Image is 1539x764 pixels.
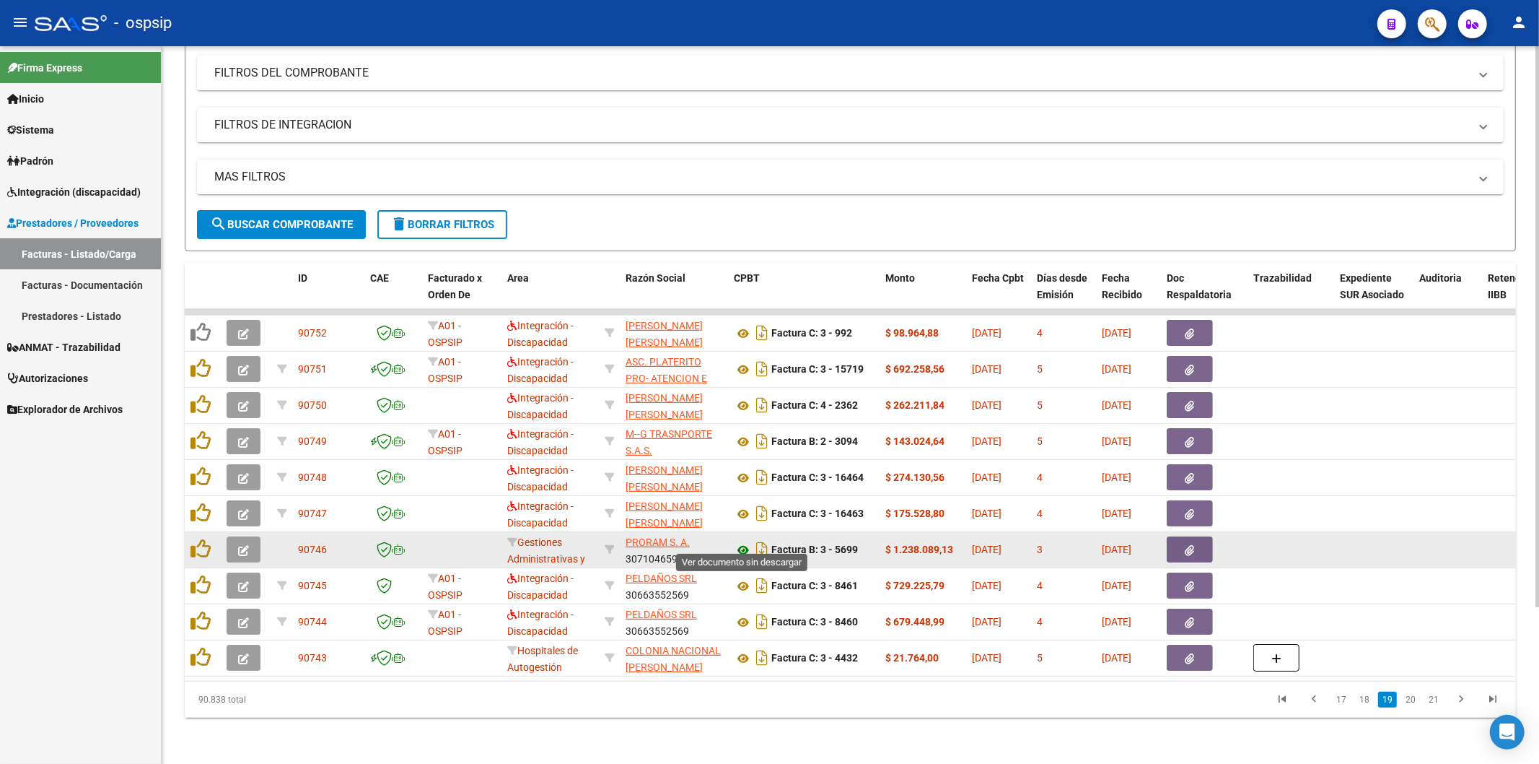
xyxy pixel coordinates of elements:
[298,399,327,411] span: 90750
[972,327,1001,339] span: [DATE]
[771,617,858,628] strong: Factura C: 3 - 8460
[1102,472,1131,483] span: [DATE]
[1037,580,1043,591] span: 4
[753,646,771,669] i: Descargar documento
[1037,652,1043,664] span: 5
[1447,692,1475,708] a: go to next page
[1102,272,1142,300] span: Fecha Recibido
[771,508,864,520] strong: Factura C: 3 - 16463
[507,272,529,284] span: Area
[507,537,585,581] span: Gestiones Administrativas y Otros
[298,472,327,483] span: 90748
[507,392,574,420] span: Integración - Discapacidad
[885,435,944,447] strong: $ 143.024,64
[507,428,574,456] span: Integración - Discapacidad
[7,122,54,138] span: Sistema
[298,327,327,339] span: 90752
[507,609,574,637] span: Integración - Discapacidad
[507,645,578,673] span: Hospitales de Autogestión
[1037,363,1043,375] span: 5
[1037,508,1043,519] span: 4
[1424,692,1443,708] a: 21
[507,500,574,529] span: Integración - Discapacidad
[753,538,771,561] i: Descargar documento
[7,339,120,355] span: ANMAT - Trazabilidad
[1353,687,1376,712] li: page 18
[626,426,722,456] div: 30716718626
[298,508,327,519] span: 90747
[298,363,327,375] span: 90751
[771,400,858,412] strong: Factura C: 4 - 2362
[1268,692,1296,708] a: go to first page
[214,169,1469,185] mat-panel-title: MAS FILTROS
[298,435,327,447] span: 90749
[7,184,141,200] span: Integración (discapacidad)
[753,394,771,417] i: Descargar documento
[626,643,722,673] div: 30624603903
[626,320,703,348] span: [PERSON_NAME] [PERSON_NAME]
[210,218,353,231] span: Buscar Comprobante
[507,320,574,348] span: Integración - Discapacidad
[1102,616,1131,628] span: [DATE]
[626,356,707,433] span: ASC. PLATERITO PRO- ATENCION E INTEGRACION SOCIAL DE NIÑOS EXCEPCIONALES.
[1479,692,1507,708] a: go to last page
[626,318,722,348] div: 27247813638
[1037,272,1087,300] span: Días desde Emisión
[1332,692,1351,708] a: 17
[626,645,721,673] span: COLONIA NACIONAL [PERSON_NAME]
[428,573,462,601] span: A01 - OSPSIP
[7,370,88,386] span: Autorizaciones
[1161,263,1248,326] datatable-header-cell: Doc Respaldatoria
[1102,652,1131,664] span: [DATE]
[626,500,703,529] span: [PERSON_NAME] [PERSON_NAME]
[185,682,448,718] div: 90.838 total
[197,210,366,239] button: Buscar Comprobante
[885,580,944,591] strong: $ 729.225,79
[1419,272,1462,284] span: Auditoria
[1340,272,1404,300] span: Expediente SUR Asociado
[771,653,858,664] strong: Factura C: 3 - 4432
[1037,472,1043,483] span: 4
[1399,687,1422,712] li: page 20
[753,502,771,525] i: Descargar documento
[885,652,939,664] strong: $ 21.764,00
[114,7,172,39] span: - ospsip
[626,392,703,420] span: [PERSON_NAME] [PERSON_NAME]
[377,210,507,239] button: Borrar Filtros
[197,108,1504,142] mat-expansion-panel-header: FILTROS DE INTEGRACION
[1334,263,1413,326] datatable-header-cell: Expediente SUR Asociado
[885,472,944,483] strong: $ 274.130,56
[1102,544,1131,555] span: [DATE]
[428,320,462,348] span: A01 - OSPSIP
[1102,580,1131,591] span: [DATE]
[972,652,1001,664] span: [DATE]
[626,607,722,637] div: 30663552569
[1253,272,1312,284] span: Trazabilidad
[753,466,771,489] i: Descargar documento
[1376,687,1399,712] li: page 19
[214,117,1469,133] mat-panel-title: FILTROS DE INTEGRACION
[1037,616,1043,628] span: 4
[734,272,760,284] span: CPBT
[1330,687,1353,712] li: page 17
[626,462,722,492] div: 20128574108
[972,435,1001,447] span: [DATE]
[298,616,327,628] span: 90744
[1378,692,1397,708] a: 19
[428,428,462,456] span: A01 - OSPSIP
[1413,263,1482,326] datatable-header-cell: Auditoria
[298,652,327,664] span: 90743
[728,263,880,326] datatable-header-cell: CPBT
[753,610,771,633] i: Descargar documento
[507,356,574,384] span: Integración - Discapacidad
[214,65,1469,81] mat-panel-title: FILTROS DEL COMPROBANTE
[7,215,139,231] span: Prestadores / Proveedores
[626,390,722,420] div: 20125998179
[1300,692,1328,708] a: go to previous page
[885,544,953,555] strong: $ 1.238.089,13
[972,544,1001,555] span: [DATE]
[626,537,690,548] span: PRORAM S. A.
[364,263,422,326] datatable-header-cell: CAE
[972,580,1001,591] span: [DATE]
[1102,399,1131,411] span: [DATE]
